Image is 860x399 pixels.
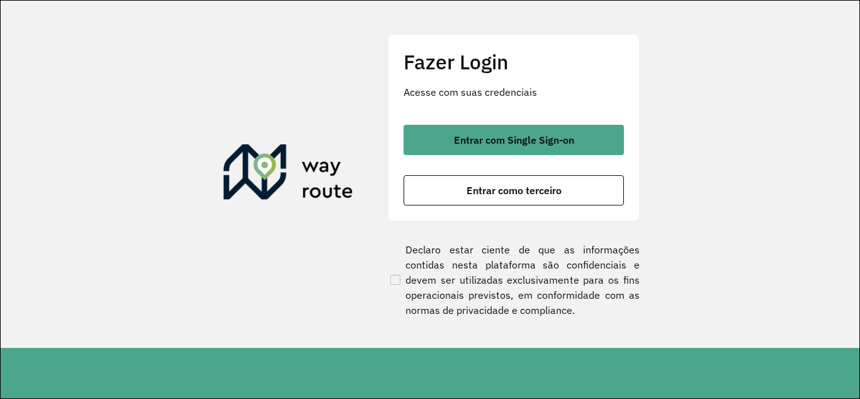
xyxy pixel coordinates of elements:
label: Declaro estar ciente de que as informações contidas nesta plataforma são confidenciais e devem se... [388,242,640,318]
p: Acesse com suas credenciais [404,84,624,100]
span: Entrar como terceiro [467,185,562,195]
h2: Fazer Login [404,50,624,74]
button: button [404,175,624,205]
button: button [404,125,624,155]
img: Roteirizador AmbevTech [223,144,353,205]
span: Entrar com Single Sign-on [454,135,574,145]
